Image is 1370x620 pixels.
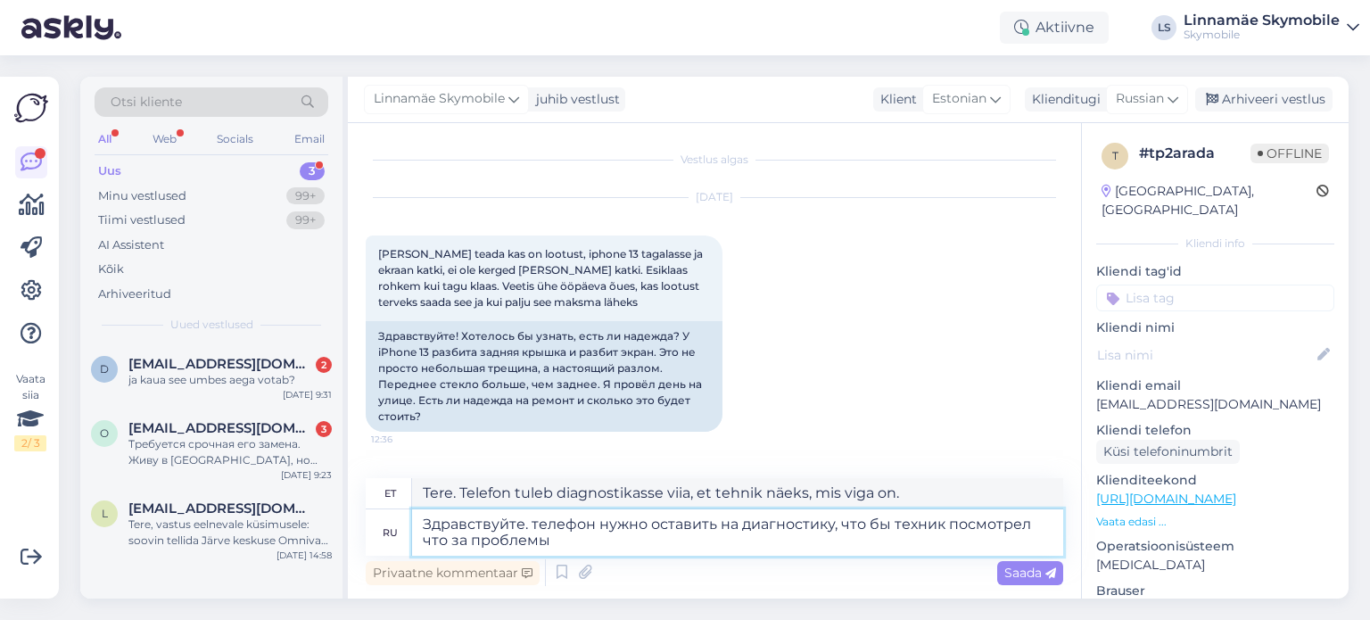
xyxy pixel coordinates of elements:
div: Aktiivne [1000,12,1109,44]
div: Vaata siia [14,371,46,451]
span: dianatorgasova8@gmail.com [128,356,314,372]
div: 99+ [286,187,325,205]
div: et [384,478,396,508]
p: [EMAIL_ADDRESS][DOMAIN_NAME] [1096,395,1334,414]
span: 12:36 [371,433,438,446]
div: Arhiveeri vestlus [1195,87,1333,112]
div: ja kaua see umbes aega votab? [128,372,332,388]
input: Lisa nimi [1097,345,1314,365]
div: Socials [213,128,257,151]
div: Kliendi info [1096,236,1334,252]
div: Arhiveeritud [98,285,171,303]
div: juhib vestlust [529,90,620,109]
div: Klienditugi [1025,90,1101,109]
div: 99+ [286,211,325,229]
div: [GEOGRAPHIC_DATA], [GEOGRAPHIC_DATA] [1102,182,1316,219]
div: Web [149,128,180,151]
div: Tere, vastus eelnevale küsimusele: soovin tellida Järve keskuse Omniva pakiautomaati. [128,517,332,549]
div: [DATE] 9:23 [281,468,332,482]
div: Uus [98,162,121,180]
div: Klient [873,90,917,109]
span: olgaan72@mail.ru [128,420,314,436]
span: [PERSON_NAME] teada kas on lootust, iphone 13 tagalasse ja ekraan katki, ei ole kerged [PERSON_NA... [378,247,706,309]
span: Saada [1004,565,1056,581]
span: d [100,362,109,376]
textarea: Tere. Telefon tuleb diagnostikasse viia, et tehnik näeks, mis viga on. [412,478,1063,508]
div: Здравствуйте! Хотелось бы узнать, есть ли надежда? У iPhone 13 разбита задняя крышка и разбит экр... [366,321,722,432]
p: Kliendi nimi [1096,318,1334,337]
div: AI Assistent [98,236,164,254]
span: l [102,507,108,520]
div: # tp2arada [1139,143,1250,164]
input: Lisa tag [1096,285,1334,311]
a: Linnamäe SkymobileSkymobile [1184,13,1359,42]
div: [DATE] 14:58 [276,549,332,562]
span: liisijuhe@gmail.com [128,500,314,517]
div: Skymobile [1184,28,1340,42]
span: Otsi kliente [111,93,182,112]
p: Vaata edasi ... [1096,514,1334,530]
div: Tiimi vestlused [98,211,186,229]
p: [MEDICAL_DATA] [1096,556,1334,575]
p: Operatsioonisüsteem [1096,537,1334,556]
div: Linnamäe Skymobile [1184,13,1340,28]
div: Требуется срочная его замена. Живу в [GEOGRAPHIC_DATA], но [DATE] буду в [GEOGRAPHIC_DATA]. Сможе... [128,436,332,468]
span: Offline [1250,144,1329,163]
div: [DATE] [366,189,1063,205]
div: LS [1151,15,1176,40]
span: Uued vestlused [170,317,253,333]
img: Askly Logo [14,91,48,125]
span: o [100,426,109,440]
div: Kõik [98,260,124,278]
div: Privaatne kommentaar [366,561,540,585]
p: Kliendi email [1096,376,1334,395]
span: Estonian [932,89,986,109]
div: 3 [316,421,332,437]
div: Küsi telefoninumbrit [1096,440,1240,464]
div: 2 / 3 [14,435,46,451]
div: All [95,128,115,151]
a: [URL][DOMAIN_NAME] [1096,491,1236,507]
span: Linnamäe Skymobile [374,89,505,109]
div: Email [291,128,328,151]
div: ru [383,517,398,548]
p: Kliendi tag'id [1096,262,1334,281]
p: Brauser [1096,582,1334,600]
div: Minu vestlused [98,187,186,205]
div: 3 [300,162,325,180]
span: Russian [1116,89,1164,109]
p: Klienditeekond [1096,471,1334,490]
div: Vestlus algas [366,152,1063,168]
p: Kliendi telefon [1096,421,1334,440]
div: 2 [316,357,332,373]
div: [DATE] 9:31 [283,388,332,401]
span: t [1112,149,1118,162]
textarea: Здравствуйте. телефон нужно оставить на диагностику, что бы техник посмотрел что за проблемы [412,509,1063,556]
